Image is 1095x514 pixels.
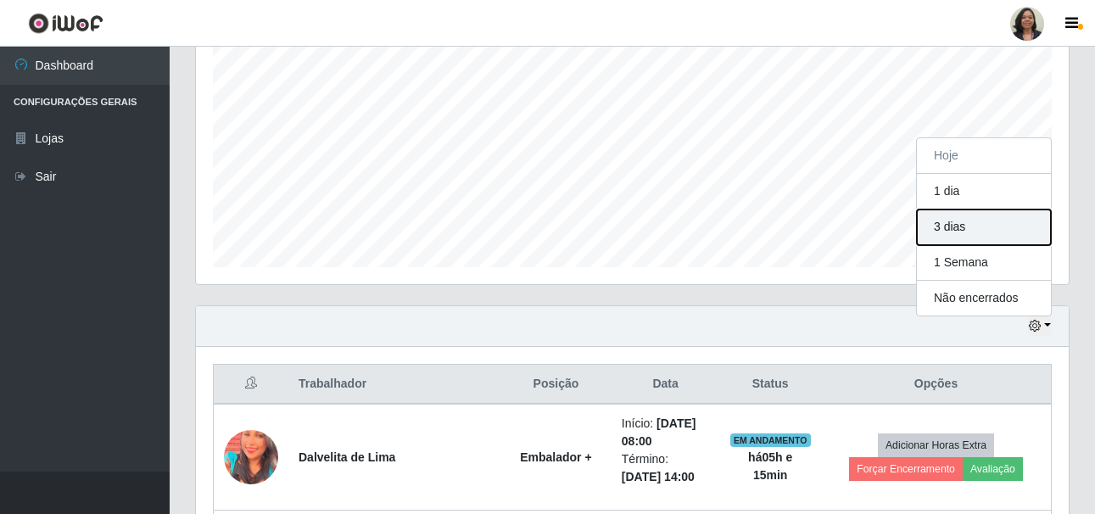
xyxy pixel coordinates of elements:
li: Término: [622,450,710,486]
time: [DATE] 08:00 [622,416,696,448]
th: Opções [821,365,1052,405]
img: CoreUI Logo [28,13,103,34]
img: 1737380446877.jpeg [224,423,278,491]
button: 1 dia [917,174,1051,210]
th: Status [719,365,821,405]
strong: Dalvelita de Lima [299,450,395,464]
button: Adicionar Horas Extra [878,433,994,457]
button: Hoje [917,138,1051,174]
button: Não encerrados [917,281,1051,316]
th: Posição [500,365,612,405]
button: 1 Semana [917,245,1051,281]
button: Forçar Encerramento [849,457,963,481]
li: Início: [622,415,710,450]
strong: há 05 h e 15 min [748,450,792,482]
strong: Embalador + [520,450,591,464]
time: [DATE] 14:00 [622,470,695,483]
button: 3 dias [917,210,1051,245]
th: Data [612,365,720,405]
span: EM ANDAMENTO [730,433,811,447]
th: Trabalhador [288,365,500,405]
button: Avaliação [963,457,1023,481]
